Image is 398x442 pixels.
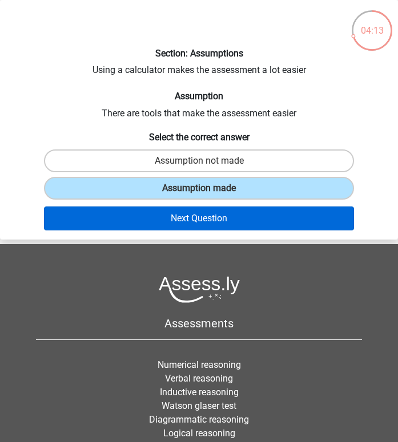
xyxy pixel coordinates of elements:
a: Diagrammatic reasoning [149,414,249,425]
img: Assessly logo [159,276,240,303]
a: Watson glaser test [162,400,236,411]
button: Next Question [44,206,354,230]
h6: Select the correct answer [5,129,393,143]
label: Assumption made [44,177,354,200]
h6: Section: Assumptions [5,48,393,59]
a: Numerical reasoning [158,359,241,370]
label: Assumption not made [44,149,354,172]
a: Logical reasoning [163,428,235,439]
a: Inductive reasoning [160,387,239,398]
h6: Assumption [5,91,393,102]
h5: Assessments [36,317,362,330]
a: Verbal reasoning [165,373,233,384]
div: 04:13 [351,9,393,38]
